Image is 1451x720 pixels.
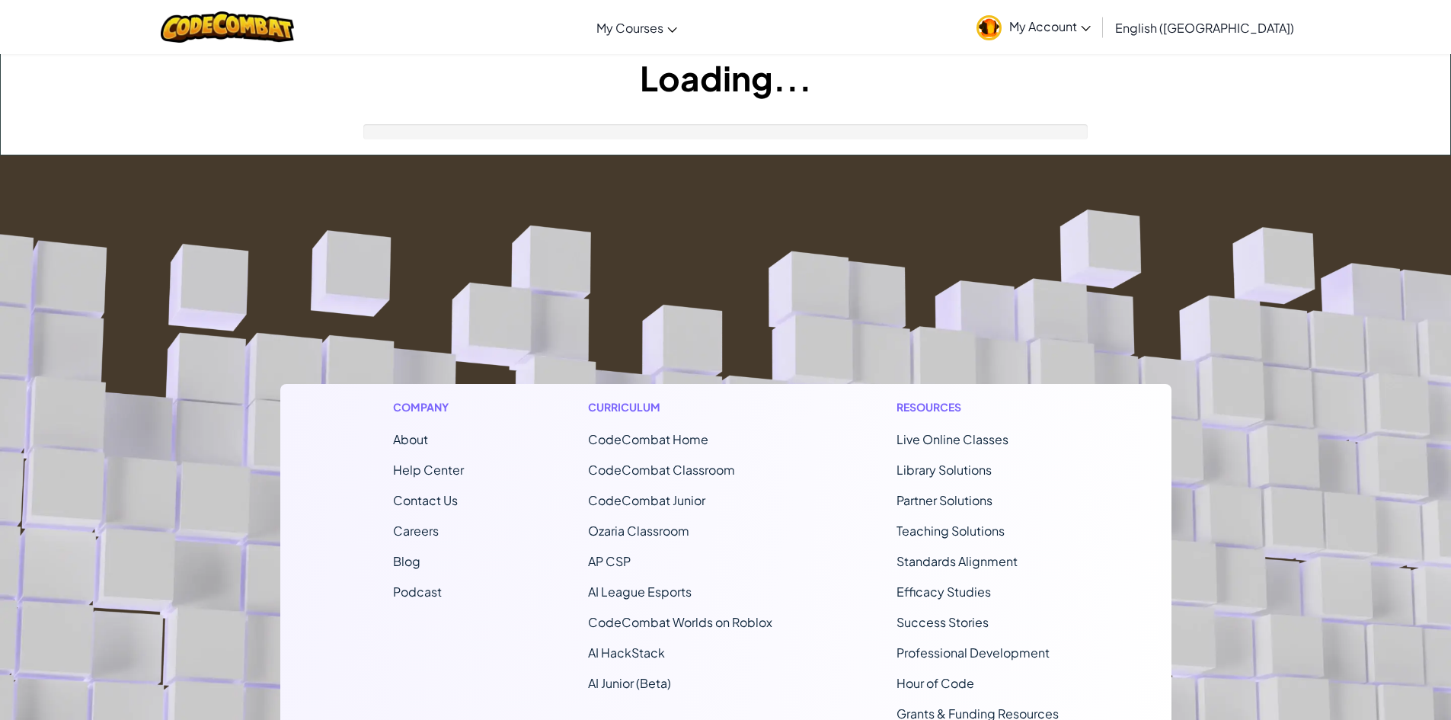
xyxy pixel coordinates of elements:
a: AI HackStack [588,645,665,661]
a: Library Solutions [896,462,992,478]
h1: Curriculum [588,399,772,415]
a: Live Online Classes [896,431,1008,447]
a: Podcast [393,584,442,600]
h1: Resources [896,399,1059,415]
a: My Courses [589,7,685,48]
a: Hour of Code [896,675,974,691]
a: Professional Development [896,645,1050,661]
a: AI League Esports [588,584,692,600]
img: avatar [976,15,1002,40]
a: Careers [393,523,439,539]
span: Contact Us [393,492,458,508]
a: Efficacy Studies [896,584,991,600]
a: Ozaria Classroom [588,523,689,539]
a: About [393,431,428,447]
span: My Account [1009,18,1091,34]
span: CodeCombat Home [588,431,708,447]
a: AP CSP [588,553,631,569]
a: Teaching Solutions [896,523,1005,539]
a: CodeCombat Worlds on Roblox [588,614,772,630]
a: Standards Alignment [896,553,1018,569]
a: CodeCombat Junior [588,492,705,508]
a: Blog [393,553,420,569]
a: My Account [969,3,1098,51]
img: CodeCombat logo [161,11,294,43]
a: Help Center [393,462,464,478]
span: English ([GEOGRAPHIC_DATA]) [1115,20,1294,36]
span: My Courses [596,20,663,36]
a: Partner Solutions [896,492,992,508]
a: CodeCombat Classroom [588,462,735,478]
a: English ([GEOGRAPHIC_DATA]) [1107,7,1302,48]
a: AI Junior (Beta) [588,675,671,691]
h1: Company [393,399,464,415]
h1: Loading... [1,54,1450,101]
a: Success Stories [896,614,989,630]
